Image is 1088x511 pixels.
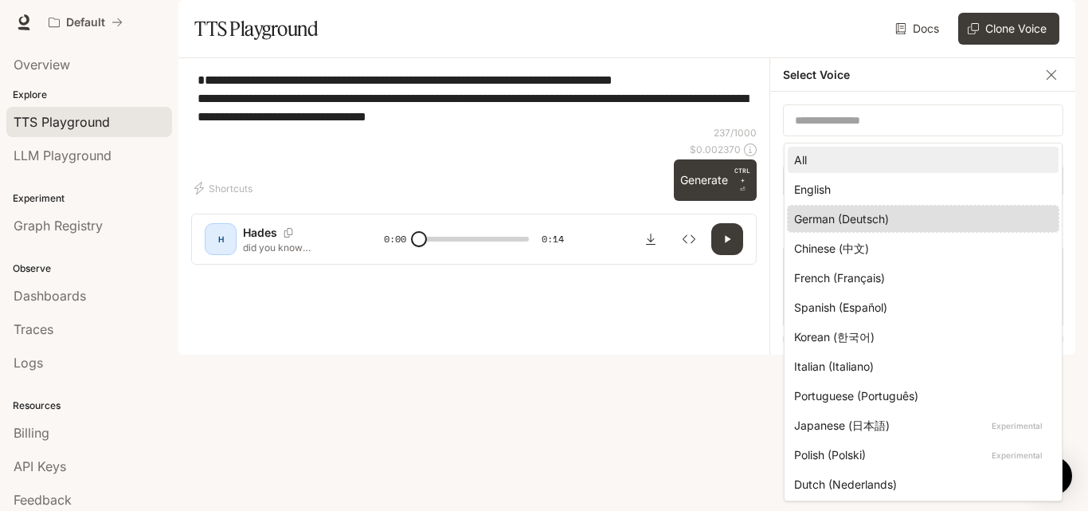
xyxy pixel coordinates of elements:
div: Portuguese (Português) [794,387,1046,404]
div: All [794,151,1046,168]
div: Korean (한국어) [794,328,1046,345]
div: Dutch (Nederlands) [794,476,1046,493]
div: Italian (Italiano) [794,358,1046,375]
div: Polish (Polski) [794,446,1046,463]
div: Chinese (中文) [794,240,1046,257]
div: Japanese (日本語) [794,417,1046,434]
div: English [794,181,1046,198]
div: French (Français) [794,269,1046,286]
div: Spanish (Español) [794,299,1046,316]
div: German (Deutsch) [794,210,1046,227]
p: Experimental [988,448,1046,462]
p: Experimental [988,419,1046,433]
